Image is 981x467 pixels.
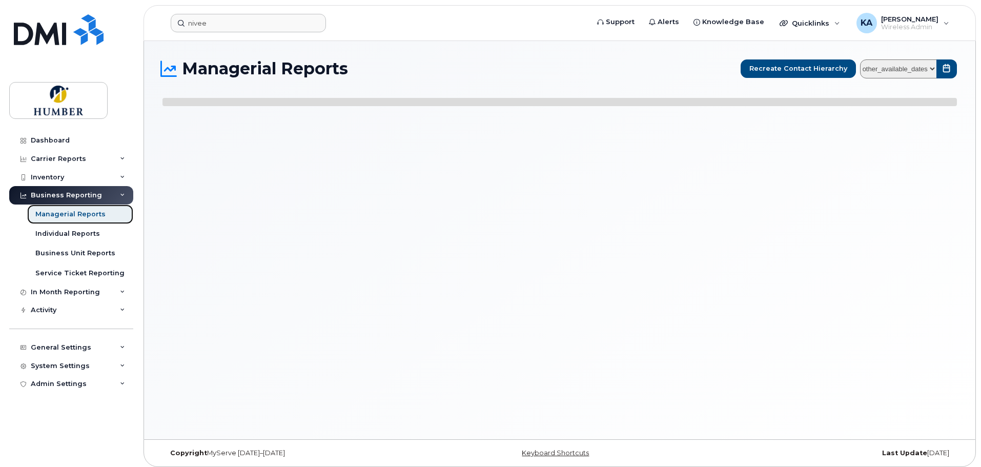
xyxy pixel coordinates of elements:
strong: Copyright [170,449,207,457]
span: Recreate Contact Hierarchy [749,64,847,73]
strong: Last Update [882,449,927,457]
span: Managerial Reports [182,61,348,76]
button: Recreate Contact Hierarchy [741,59,856,78]
a: Keyboard Shortcuts [522,449,589,457]
div: MyServe [DATE]–[DATE] [162,449,427,457]
div: [DATE] [692,449,957,457]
